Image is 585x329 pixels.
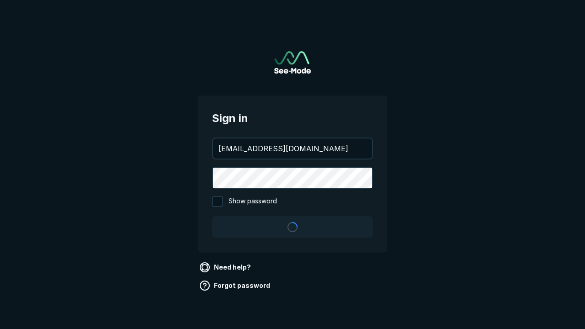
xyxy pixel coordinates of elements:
a: Go to sign in [274,51,311,74]
span: Show password [229,196,277,207]
a: Need help? [197,260,255,275]
input: your@email.com [213,138,372,159]
span: Sign in [212,110,373,127]
a: Forgot password [197,278,274,293]
img: See-Mode Logo [274,51,311,74]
